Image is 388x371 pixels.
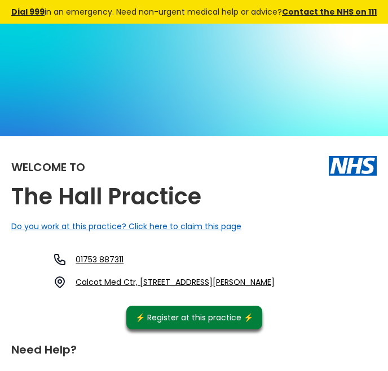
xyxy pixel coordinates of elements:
img: telephone icon [53,253,67,266]
img: practice location icon [53,275,67,289]
a: Contact the NHS on 111 [282,6,377,17]
a: Do you work at this practice? Click here to claim this page [11,221,241,232]
div: Need Help? [11,338,377,355]
img: The NHS logo [329,156,377,175]
a: 01753 887311 [76,254,124,265]
div: in an emergency. Need non-urgent medical help or advice? [6,6,382,18]
a: Calcot Med Ctr, [STREET_ADDRESS][PERSON_NAME] [76,276,275,288]
div: ⚡️ Register at this practice ⚡️ [135,311,253,324]
a: Dial 999 [11,6,45,17]
h2: The Hall Practice [11,184,201,209]
a: ⚡️ Register at this practice ⚡️ [126,306,262,329]
div: Welcome to [11,162,85,173]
